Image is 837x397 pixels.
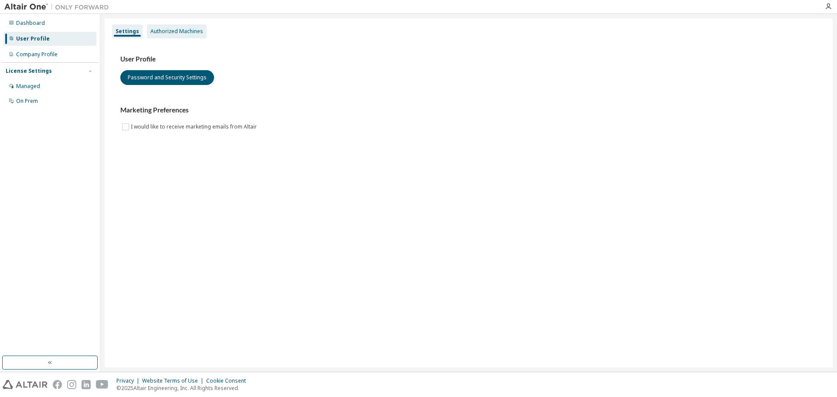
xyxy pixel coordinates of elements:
div: Cookie Consent [206,377,251,384]
img: altair_logo.svg [3,380,48,389]
div: License Settings [6,68,52,75]
button: Password and Security Settings [120,70,214,85]
p: © 2025 Altair Engineering, Inc. All Rights Reserved. [116,384,251,392]
div: Dashboard [16,20,45,27]
div: Settings [116,28,139,35]
div: User Profile [16,35,50,42]
div: Website Terms of Use [142,377,206,384]
div: Authorized Machines [150,28,203,35]
h3: User Profile [120,55,817,64]
img: instagram.svg [67,380,76,389]
img: Altair One [4,3,113,11]
h3: Marketing Preferences [120,106,817,115]
img: youtube.svg [96,380,109,389]
div: On Prem [16,98,38,105]
div: Privacy [116,377,142,384]
div: Managed [16,83,40,90]
label: I would like to receive marketing emails from Altair [131,122,259,132]
img: linkedin.svg [82,380,91,389]
div: Company Profile [16,51,58,58]
img: facebook.svg [53,380,62,389]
